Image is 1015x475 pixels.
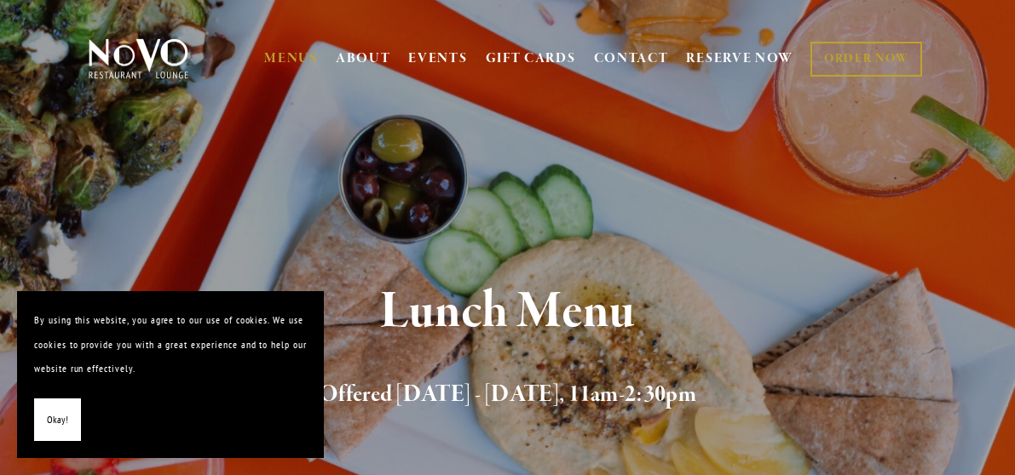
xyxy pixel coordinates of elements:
span: Okay! [47,408,68,432]
a: GIFT CARDS [486,43,576,75]
p: By using this website, you agree to our use of cookies. We use cookies to provide you with a grea... [34,308,307,381]
img: Novo Restaurant &amp; Lounge [85,37,192,80]
a: EVENTS [408,50,467,67]
a: RESERVE NOW [686,43,793,75]
h2: Offered [DATE] - [DATE], 11am-2:30pm [111,377,904,413]
a: MENUS [264,50,318,67]
h1: Lunch Menu [111,284,904,340]
section: Cookie banner [17,291,324,458]
a: ABOUT [336,50,391,67]
button: Okay! [34,398,81,442]
a: CONTACT [594,43,669,75]
a: ORDER NOW [810,42,922,77]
